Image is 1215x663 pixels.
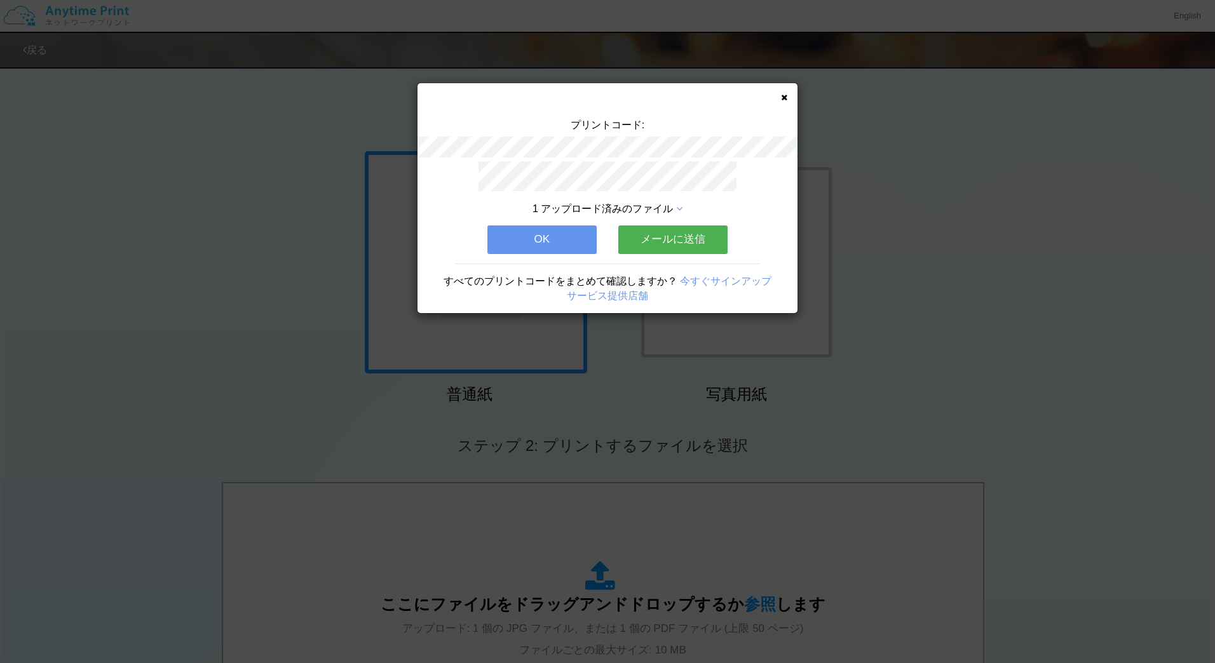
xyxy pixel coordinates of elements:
button: メールに送信 [618,225,728,253]
a: サービス提供店舗 [567,290,648,301]
button: OK [487,225,597,253]
span: プリントコード: [571,119,644,130]
span: 1 アップロード済みのファイル [533,203,673,214]
span: すべてのプリントコードをまとめて確認しますか？ [444,276,677,286]
a: 今すぐサインアップ [680,276,771,286]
